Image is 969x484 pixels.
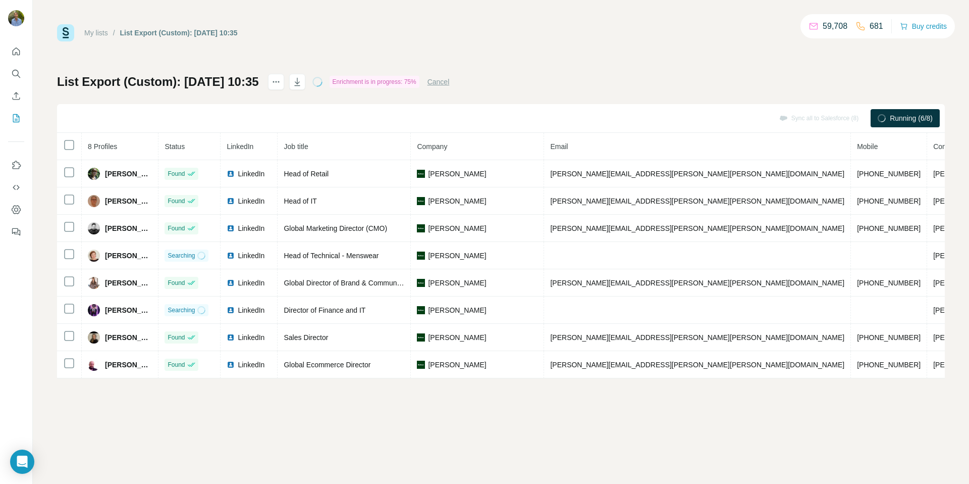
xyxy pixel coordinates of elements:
img: LinkedIn logo [227,197,235,205]
span: [PERSON_NAME] [428,169,486,179]
span: [PERSON_NAME][EMAIL_ADDRESS][PERSON_NAME][PERSON_NAME][DOMAIN_NAME] [550,224,844,232]
li: / [113,28,115,38]
img: company-logo [417,197,425,205]
button: Buy credits [900,19,947,33]
img: LinkedIn logo [227,306,235,314]
img: Avatar [88,195,100,207]
span: [PHONE_NUMBER] [857,361,921,369]
span: Sales Director [284,333,328,342]
p: 59,708 [823,20,847,32]
img: Avatar [88,277,100,289]
span: Searching [168,251,195,260]
button: actions [268,74,284,90]
span: Running (6/8) [890,113,933,123]
span: LinkedIn [238,169,264,179]
span: Head of Technical - Menswear [284,252,379,260]
span: Found [168,224,185,233]
img: LinkedIn logo [227,279,235,287]
p: 681 [870,20,883,32]
span: [PERSON_NAME] [428,223,486,233]
span: LinkedIn [238,196,264,206]
button: Quick start [8,42,24,61]
span: [PERSON_NAME] [428,196,486,206]
span: [PHONE_NUMBER] [857,224,921,232]
span: Head of Retail [284,170,329,178]
span: LinkedIn [238,278,264,288]
div: Enrichment is in progress: 75% [330,76,419,88]
img: LinkedIn logo [227,224,235,232]
span: [PERSON_NAME] [428,360,486,370]
img: LinkedIn logo [227,361,235,369]
button: Feedback [8,223,24,241]
span: LinkedIn [238,223,264,233]
button: Use Surfe API [8,178,24,197]
span: [PERSON_NAME] [105,223,152,233]
span: Status [165,142,185,151]
span: [PERSON_NAME] [105,305,152,315]
span: Global Marketing Director (CMO) [284,224,387,232]
span: [PERSON_NAME] [428,332,486,343]
button: Cancel [427,77,450,87]
button: Dashboard [8,201,24,219]
span: Global Director of Brand & Communications [284,279,421,287]
a: My lists [84,29,108,37]
span: Head of IT [284,197,316,205]
img: LinkedIn logo [227,252,235,260]
span: LinkedIn [238,332,264,343]
span: 8 Profiles [88,142,117,151]
img: Avatar [8,10,24,26]
span: [PHONE_NUMBER] [857,197,921,205]
span: LinkedIn [227,142,253,151]
span: [PHONE_NUMBER] [857,170,921,178]
img: Avatar [88,222,100,234]
span: LinkedIn [238,251,264,261]
h1: List Export (Custom): [DATE] 10:35 [57,74,259,90]
span: [PERSON_NAME][EMAIL_ADDRESS][PERSON_NAME][PERSON_NAME][DOMAIN_NAME] [550,279,844,287]
img: Avatar [88,359,100,371]
img: LinkedIn logo [227,333,235,342]
img: company-logo [417,361,425,369]
span: [PHONE_NUMBER] [857,279,921,287]
img: company-logo [417,224,425,232]
img: Avatar [88,331,100,344]
span: [PERSON_NAME] [105,169,152,179]
img: Avatar [88,250,100,262]
div: List Export (Custom): [DATE] 10:35 [120,28,238,38]
div: Open Intercom Messenger [10,450,34,474]
span: Found [168,278,185,287]
img: company-logo [417,333,425,342]
span: [PERSON_NAME] [105,278,152,288]
span: Company [417,142,447,151]
span: Job title [284,142,308,151]
img: company-logo [417,279,425,287]
img: Avatar [88,168,100,180]
span: [PERSON_NAME] [105,251,152,261]
span: [PERSON_NAME] [428,251,486,261]
span: [PERSON_NAME] [428,305,486,315]
span: [PERSON_NAME][EMAIL_ADDRESS][PERSON_NAME][PERSON_NAME][DOMAIN_NAME] [550,361,844,369]
img: Surfe Logo [57,24,74,41]
span: LinkedIn [238,305,264,315]
span: [PERSON_NAME] [105,196,152,206]
span: LinkedIn [238,360,264,370]
span: Found [168,169,185,178]
button: Use Surfe on LinkedIn [8,156,24,174]
button: Search [8,65,24,83]
span: [PHONE_NUMBER] [857,333,921,342]
span: Global Ecommerce Director [284,361,370,369]
span: Found [168,360,185,369]
span: [PERSON_NAME] [105,360,152,370]
img: company-logo [417,306,425,314]
span: [PERSON_NAME] [428,278,486,288]
span: Found [168,333,185,342]
img: LinkedIn logo [227,170,235,178]
span: Mobile [857,142,878,151]
span: [PERSON_NAME][EMAIL_ADDRESS][PERSON_NAME][PERSON_NAME][DOMAIN_NAME] [550,333,844,342]
span: [PERSON_NAME][EMAIL_ADDRESS][PERSON_NAME][PERSON_NAME][DOMAIN_NAME] [550,170,844,178]
img: Avatar [88,304,100,316]
button: My lists [8,109,24,127]
span: [PERSON_NAME] [105,332,152,343]
button: Enrich CSV [8,87,24,105]
span: [PERSON_NAME][EMAIL_ADDRESS][PERSON_NAME][PERSON_NAME][DOMAIN_NAME] [550,197,844,205]
span: Director of Finance and IT [284,306,365,314]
